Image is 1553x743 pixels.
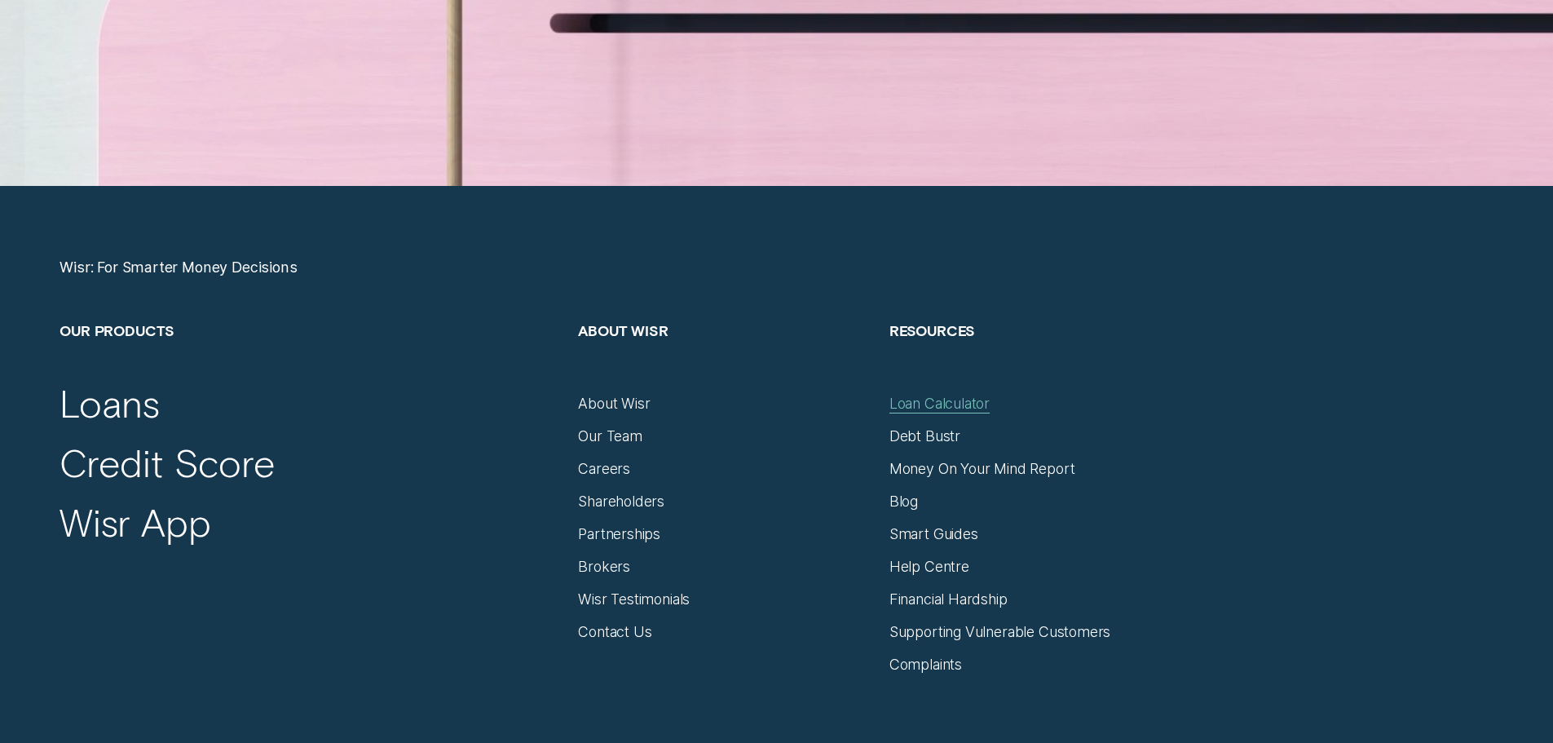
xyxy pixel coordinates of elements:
[60,321,560,395] h2: Our Products
[578,395,650,413] a: About Wisr
[889,395,990,413] a: Loan Calculator
[889,656,962,674] a: Complaints
[578,558,630,576] a: Brokers
[578,590,690,608] a: Wisr Testimonials
[60,499,210,546] a: Wisr App
[60,440,275,487] a: Credit Score
[578,623,651,641] a: Contact Us
[578,493,664,511] a: Shareholders
[889,493,918,511] a: Blog
[889,427,960,445] a: Debt Bustr
[60,380,159,427] a: Loans
[889,590,1008,608] a: Financial Hardship
[60,259,297,276] a: Wisr: For Smarter Money Decisions
[889,525,978,543] a: Smart Guides
[578,525,660,543] a: Partnerships
[578,321,871,395] h2: About Wisr
[578,427,642,445] a: Our Team
[889,623,1111,641] a: Supporting Vulnerable Customers
[889,558,969,576] a: Help Centre
[889,460,1075,478] a: Money On Your Mind Report
[889,321,1182,395] h2: Resources
[578,460,630,478] a: Careers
